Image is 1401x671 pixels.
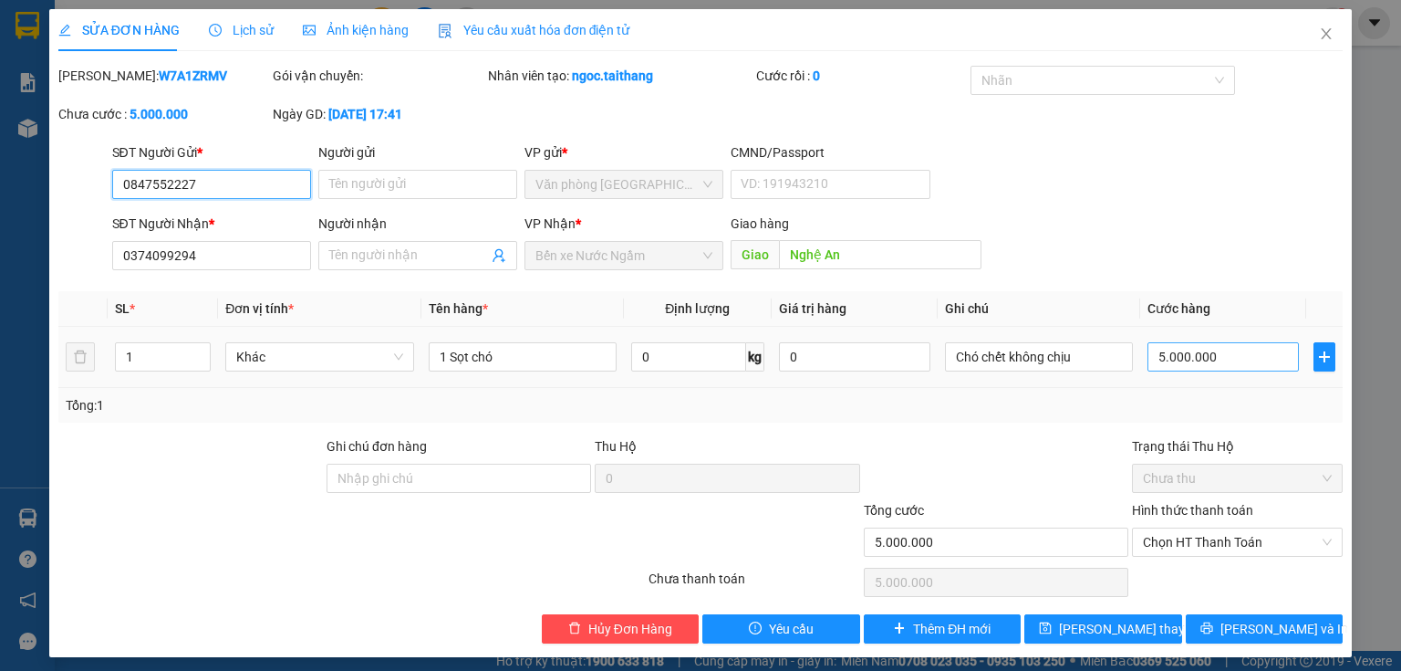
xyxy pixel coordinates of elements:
[1132,436,1343,456] div: Trạng thái Thu Hộ
[1143,465,1332,492] span: Chưa thu
[595,439,637,454] span: Thu Hộ
[913,619,991,639] span: Thêm ĐH mới
[938,291,1140,327] th: Ghi chú
[159,68,227,83] b: W7A1ZRMV
[58,104,269,124] div: Chưa cước :
[273,104,483,124] div: Ngày GD:
[535,171,712,198] span: Văn phòng Đà Lạt
[568,622,581,636] span: delete
[429,342,617,372] input: VD: Bàn, Ghế
[66,342,95,372] button: delete
[1220,619,1348,639] span: [PERSON_NAME] và In
[731,216,789,231] span: Giao hàng
[1301,9,1352,60] button: Close
[1024,614,1182,644] button: save[PERSON_NAME] thay đổi
[438,23,630,37] span: Yêu cầu xuất hóa đơn điện tử
[1147,301,1210,316] span: Cước hàng
[864,503,924,518] span: Tổng cước
[1200,622,1213,636] span: printer
[731,240,779,269] span: Giao
[209,23,274,37] span: Lịch sử
[58,24,71,37] span: edit
[115,301,130,316] span: SL
[756,66,967,86] div: Cước rồi :
[1039,622,1052,636] span: save
[225,301,294,316] span: Đơn vị tính
[746,342,764,372] span: kg
[492,248,506,263] span: user-add
[779,240,981,269] input: Dọc đường
[209,24,222,37] span: clock-circle
[524,142,723,163] div: VP gửi
[429,301,488,316] span: Tên hàng
[303,24,316,37] span: picture
[328,107,402,121] b: [DATE] 17:41
[438,24,452,38] img: icon
[318,142,517,163] div: Người gửi
[1059,619,1205,639] span: [PERSON_NAME] thay đổi
[488,66,752,86] div: Nhân viên tạo:
[66,395,542,415] div: Tổng: 1
[893,622,906,636] span: plus
[813,68,820,83] b: 0
[779,301,846,316] span: Giá trị hàng
[1319,26,1334,41] span: close
[665,301,730,316] span: Định lượng
[58,66,269,86] div: [PERSON_NAME]:
[647,569,861,601] div: Chưa thanh toán
[112,214,311,234] div: SĐT Người Nhận
[702,614,860,644] button: exclamation-circleYêu cầu
[535,242,712,269] span: Bến xe Nước Ngầm
[327,464,591,493] input: Ghi chú đơn hàng
[236,343,402,371] span: Khác
[1313,342,1335,372] button: plus
[58,23,180,37] span: SỬA ĐƠN HÀNG
[524,216,576,231] span: VP Nhận
[1132,503,1253,518] label: Hình thức thanh toán
[731,142,929,163] div: CMND/Passport
[572,68,653,83] b: ngoc.taithang
[945,342,1133,372] input: Ghi Chú
[542,614,700,644] button: deleteHủy Đơn Hàng
[1186,614,1344,644] button: printer[PERSON_NAME] và In
[273,66,483,86] div: Gói vận chuyển:
[318,214,517,234] div: Người nhận
[588,619,672,639] span: Hủy Đơn Hàng
[303,23,409,37] span: Ảnh kiện hàng
[1143,529,1332,556] span: Chọn HT Thanh Toán
[769,619,814,639] span: Yêu cầu
[130,107,188,121] b: 5.000.000
[1314,350,1334,364] span: plus
[864,614,1022,644] button: plusThêm ĐH mới
[749,622,762,636] span: exclamation-circle
[327,439,427,454] label: Ghi chú đơn hàng
[112,142,311,163] div: SĐT Người Gửi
